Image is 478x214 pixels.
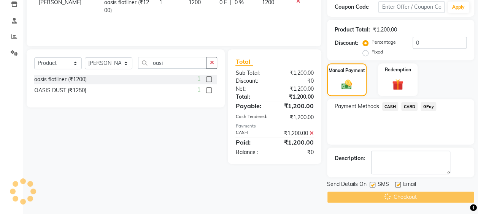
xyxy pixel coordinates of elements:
div: Sub Total: [230,69,275,77]
div: ₹0 [275,77,319,85]
div: Coupon Code [335,3,379,11]
span: CARD [401,102,418,111]
label: Percentage [372,39,396,46]
div: ₹1,200.00 [275,113,319,121]
img: _cash.svg [338,79,355,91]
div: Discount: [335,39,358,47]
label: Redemption [385,66,411,73]
span: Payment Methods [335,102,379,110]
div: Product Total: [335,26,370,34]
span: Send Details On [327,180,367,190]
label: Fixed [372,49,383,55]
div: Payable: [230,101,275,110]
div: Total: [230,93,275,101]
div: ₹1,200.00 [373,26,397,34]
span: SMS [378,180,389,190]
button: Apply [448,2,469,13]
div: oasis flatliner (₹1200) [34,76,87,83]
div: Net: [230,85,275,93]
div: CASH [230,129,275,137]
div: Discount: [230,77,275,85]
div: Description: [335,154,365,162]
input: Search or Scan [138,57,206,69]
div: ₹1,200.00 [275,69,319,77]
div: Balance : [230,148,275,156]
span: Email [403,180,416,190]
label: Manual Payment [329,67,365,74]
div: ₹1,200.00 [275,93,319,101]
div: Paid: [230,138,275,147]
span: Total [235,58,253,66]
div: ₹0 [275,148,319,156]
div: OASIS DUST (₹1250) [34,87,86,94]
img: _gift.svg [389,78,407,92]
div: Cash Tendered: [230,113,275,121]
div: ₹1,200.00 [275,138,319,147]
span: 1 [197,86,200,94]
span: 1 [197,75,200,83]
span: CASH [382,102,399,111]
div: Payments [235,123,313,129]
input: Enter Offer / Coupon Code [378,1,445,13]
div: ₹1,200.00 [275,85,319,93]
span: GPay [421,102,436,111]
div: ₹1,200.00 [275,129,319,137]
div: ₹1,200.00 [275,101,319,110]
